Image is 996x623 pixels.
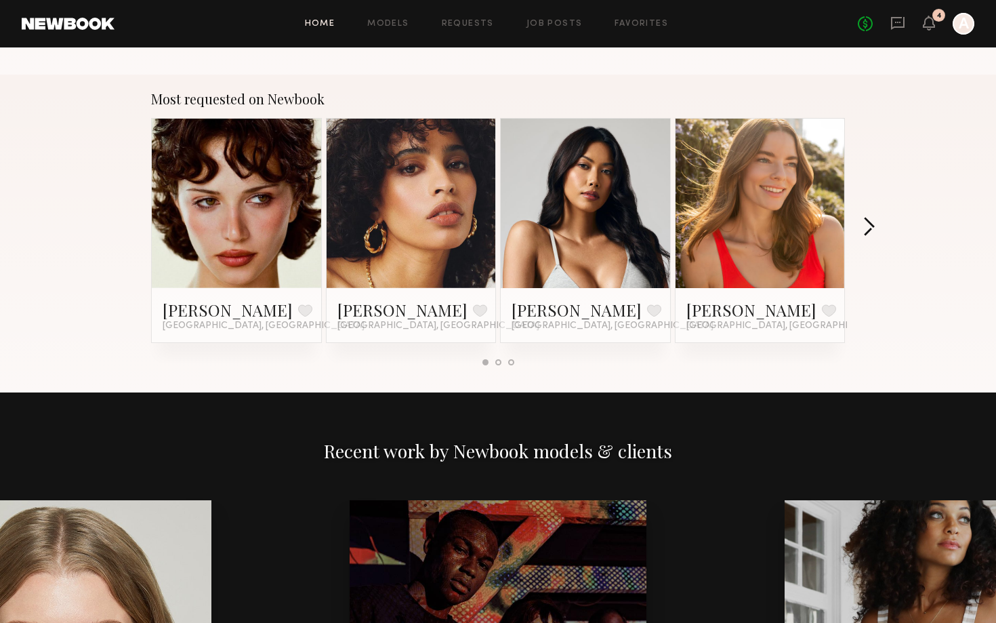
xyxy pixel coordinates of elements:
[305,20,335,28] a: Home
[615,20,668,28] a: Favorites
[936,12,942,20] div: 4
[163,299,293,321] a: [PERSON_NAME]
[151,91,845,107] div: Most requested on Newbook
[163,321,365,331] span: [GEOGRAPHIC_DATA], [GEOGRAPHIC_DATA]
[686,321,888,331] span: [GEOGRAPHIC_DATA], [GEOGRAPHIC_DATA]
[526,20,583,28] a: Job Posts
[367,20,409,28] a: Models
[512,321,713,331] span: [GEOGRAPHIC_DATA], [GEOGRAPHIC_DATA]
[512,299,642,321] a: [PERSON_NAME]
[442,20,494,28] a: Requests
[686,299,816,321] a: [PERSON_NAME]
[953,13,974,35] a: A
[337,299,468,321] a: [PERSON_NAME]
[337,321,539,331] span: [GEOGRAPHIC_DATA], [GEOGRAPHIC_DATA]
